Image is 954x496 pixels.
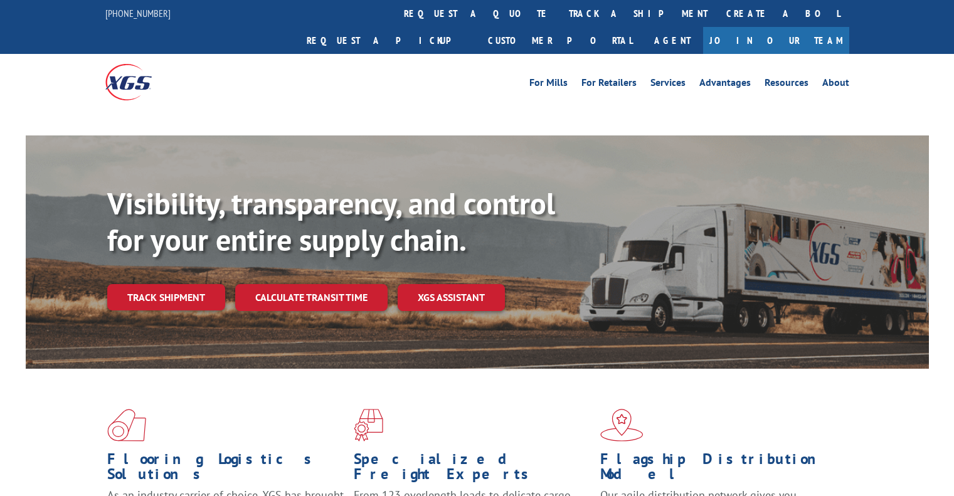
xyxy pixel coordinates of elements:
a: Request a pickup [297,27,479,54]
img: xgs-icon-focused-on-flooring-red [354,409,383,441]
a: Customer Portal [479,27,642,54]
h1: Specialized Freight Experts [354,451,591,488]
a: Join Our Team [703,27,849,54]
a: Resources [765,78,808,92]
a: For Mills [529,78,568,92]
h1: Flooring Logistics Solutions [107,451,344,488]
a: Track shipment [107,284,225,310]
a: Calculate transit time [235,284,388,311]
h1: Flagship Distribution Model [600,451,837,488]
a: Advantages [699,78,751,92]
a: About [822,78,849,92]
a: Agent [642,27,703,54]
b: Visibility, transparency, and control for your entire supply chain. [107,184,555,259]
a: [PHONE_NUMBER] [105,7,171,19]
a: XGS ASSISTANT [398,284,505,311]
a: Services [650,78,686,92]
img: xgs-icon-flagship-distribution-model-red [600,409,644,441]
img: xgs-icon-total-supply-chain-intelligence-red [107,409,146,441]
a: For Retailers [581,78,637,92]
